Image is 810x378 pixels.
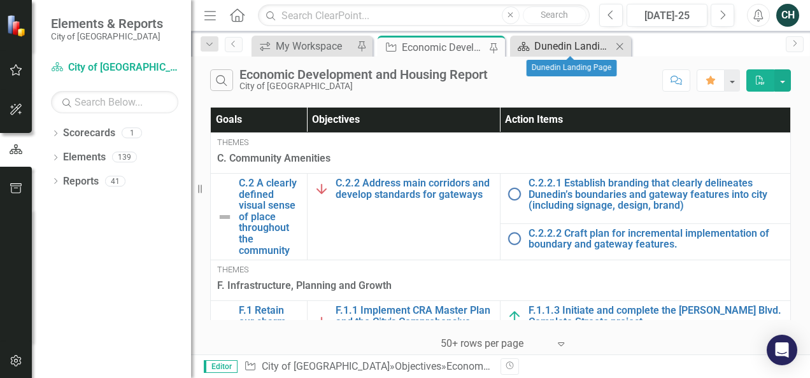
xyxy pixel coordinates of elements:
td: Double-Click to Edit [211,132,791,173]
img: On Track [507,309,522,324]
div: Dunedin Landing Page [527,60,617,76]
a: City of [GEOGRAPHIC_DATA] [51,60,178,75]
img: Off Track [314,181,329,197]
small: City of [GEOGRAPHIC_DATA] [51,31,163,41]
td: Double-Click to Edit Right Click for Context Menu [307,173,500,260]
input: Search Below... [51,91,178,113]
a: Objectives [395,360,441,372]
div: 1 [122,128,142,139]
td: Double-Click to Edit Right Click for Context Menu [500,223,790,260]
div: 139 [112,152,137,163]
a: Scorecards [63,126,115,141]
a: C.2.2.2 Craft plan for incremental implementation of boundary and gateway features. [529,228,784,250]
div: Economic Development and Housing Report [239,67,488,81]
button: Search [523,6,586,24]
span: Search [541,10,568,20]
button: CH [776,4,799,27]
td: Double-Click to Edit [211,260,791,301]
span: C. Community Amenities [217,151,784,166]
img: ClearPoint Strategy [6,15,29,37]
div: [DATE]-25 [631,8,703,24]
a: C.2.2.1 Establish branding that clearly delineates Dunedin’s boundaries and gateway features into... [529,178,784,211]
div: Economic Development and Housing Report [446,360,644,372]
span: Elements & Reports [51,16,163,31]
img: Not Defined [217,209,232,225]
a: F.1.1 Implement CRA Master Plan and the City's Comprehensive Master Plan [336,305,494,339]
div: Dunedin Landing Page [534,38,612,54]
div: Themes [217,137,784,148]
a: Dunedin Landing Page [513,38,612,54]
div: My Workspace [276,38,353,54]
div: » » [244,360,491,374]
div: 41 [105,176,125,186]
a: C.2.2 Address main corridors and develop standards for gateways [336,178,494,200]
a: Elements [63,150,106,165]
a: F.1 Retain our charm, character, & small-town vibe [239,305,301,361]
img: Not Started [507,231,522,246]
a: City of [GEOGRAPHIC_DATA] [262,360,390,372]
img: Off Track [314,314,329,330]
span: F. Infrastructure, Planning and Growth [217,279,784,293]
a: My Workspace [255,38,353,54]
div: Economic Development and Housing Report [402,39,486,55]
input: Search ClearPoint... [258,4,590,27]
img: Not Started [507,186,522,202]
td: Double-Click to Edit Right Click for Context Menu [500,173,790,223]
td: Double-Click to Edit Right Click for Context Menu [211,173,308,260]
a: F.1.1.3 Initiate and complete the [PERSON_NAME] Blvd. Complete Streets project [529,305,784,327]
div: City of [GEOGRAPHIC_DATA] [239,81,488,91]
a: C.2 A clearly defined visual sense of place throughout the community [239,178,301,256]
div: Themes [217,264,784,276]
td: Double-Click to Edit Right Click for Context Menu [500,301,790,332]
a: Reports [63,174,99,189]
span: Editor [204,360,238,373]
button: [DATE]-25 [627,4,707,27]
div: Open Intercom Messenger [767,335,797,365]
